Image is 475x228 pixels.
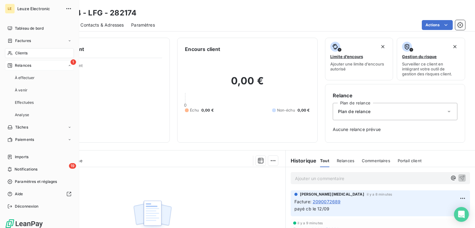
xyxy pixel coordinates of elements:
span: Commentaires [362,158,390,163]
span: Effectuées [15,100,34,105]
span: 19 [69,163,76,169]
h6: Relance [333,92,457,99]
span: Portail client [398,158,422,163]
span: Factures [15,38,31,44]
span: Aide [15,191,23,197]
span: À venir [15,87,28,93]
h6: Informations client [37,45,162,53]
span: Facture : [294,198,311,205]
a: Aide [5,189,74,199]
span: Analyse [15,112,29,118]
h6: Historique [286,157,317,164]
span: il y a 8 minutes [367,192,392,196]
span: Relances [15,63,31,68]
span: Contacts & Adresses [80,22,124,28]
span: Plan de relance [338,108,370,115]
span: 2090072689 [313,198,341,205]
span: 0,00 € [201,108,214,113]
span: Limite d’encours [330,54,363,59]
span: 1 [71,59,76,65]
span: Tableau de bord [15,26,44,31]
button: Gestion du risqueSurveiller ce client en intégrant votre outil de gestion des risques client. [397,38,465,80]
span: Tout [320,158,329,163]
span: Imports [15,154,28,160]
span: Propriétés Client [50,63,162,72]
h2: 0,00 € [185,75,310,93]
span: Leuze Electronic [17,6,62,11]
button: Limite d’encoursAjouter une limite d’encours autorisé [325,38,393,80]
span: Aucune relance prévue [333,126,457,133]
span: Clients [15,50,28,56]
span: Échu [190,108,199,113]
span: Paiements [15,137,34,142]
span: il y a 9 minutes [297,221,323,225]
span: [PERSON_NAME][MEDICAL_DATA] [300,192,364,197]
div: Open Intercom Messenger [454,207,469,222]
span: Ajouter une limite d’encours autorisé [330,61,388,71]
span: Paramètres et réglages [15,179,57,184]
span: Gestion du risque [402,54,437,59]
button: Actions [422,20,453,30]
h3: 282174 - LFG - 282174 [54,7,136,19]
h6: Encours client [185,45,220,53]
span: Déconnexion [15,204,39,209]
span: Paramètres [131,22,155,28]
span: payé cb le 12/09 [294,206,329,211]
span: Relances [337,158,354,163]
span: 0 [184,103,186,108]
span: Notifications [15,167,37,172]
span: Tâches [15,125,28,130]
span: À effectuer [15,75,35,81]
div: LE [5,4,15,14]
span: Surveiller ce client en intégrant votre outil de gestion des risques client. [402,61,460,76]
span: Non-échu [277,108,295,113]
span: 0,00 € [297,108,310,113]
